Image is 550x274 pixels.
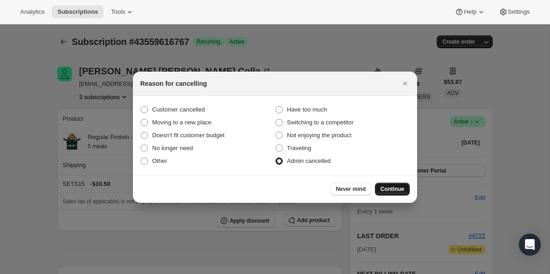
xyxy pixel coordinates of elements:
h2: Reason for cancelling [140,79,207,88]
span: Not enjoying the product [287,132,352,139]
button: Close [399,77,412,90]
button: Never mind [330,183,371,196]
span: Traveling [287,145,311,151]
span: Analytics [20,8,44,16]
span: Doesn't fit customer budget [152,132,225,139]
button: Tools [105,6,140,18]
button: Subscriptions [52,6,104,18]
span: Admin cancelled [287,157,330,164]
button: Help [449,6,491,18]
span: Subscriptions [57,8,98,16]
span: Tools [111,8,125,16]
button: Analytics [15,6,50,18]
span: No longer need [152,145,193,151]
span: Customer cancelled [152,106,205,113]
span: Settings [508,8,530,16]
span: Help [464,8,476,16]
span: Switching to a competitor [287,119,353,126]
span: Other [152,157,167,164]
button: Settings [493,6,535,18]
span: Never mind [336,185,366,193]
span: Have too much [287,106,327,113]
span: Continue [380,185,404,193]
div: Open Intercom Messenger [519,234,541,256]
button: Continue [375,183,410,196]
span: Moving to a new place [152,119,211,126]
